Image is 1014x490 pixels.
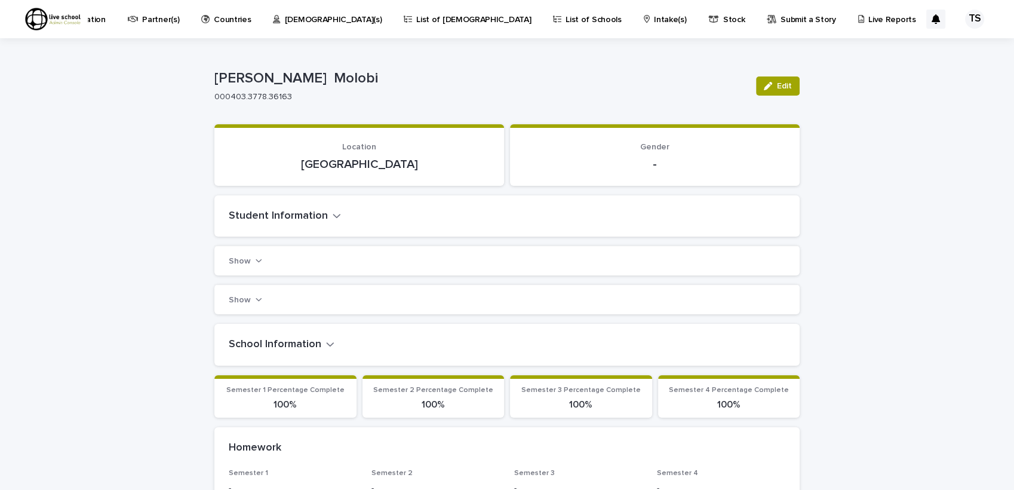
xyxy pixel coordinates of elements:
span: Semester 4 [657,470,698,477]
span: Semester 2 Percentage Complete [373,387,493,394]
p: 100% [665,399,793,411]
button: Show [229,295,262,304]
span: Gender [640,143,669,151]
button: Student Information [229,210,341,223]
img: R9sz75l8Qv2hsNfpjweZ [24,7,82,31]
button: Show [229,256,262,265]
span: Semester 2 [371,470,413,477]
p: - [524,157,785,171]
span: Semester 1 Percentage Complete [226,387,345,394]
span: Location [342,143,376,151]
h2: School Information [229,338,321,351]
button: School Information [229,338,334,351]
span: Semester 4 Percentage Complete [669,387,789,394]
div: TS [965,10,984,29]
p: 100% [222,399,349,411]
h2: Homework [229,442,281,455]
span: Edit [777,82,792,90]
span: Semester 1 [229,470,268,477]
p: 100% [517,399,645,411]
p: 000403.3778.36163 [214,92,742,102]
p: [GEOGRAPHIC_DATA] [229,157,490,171]
h2: Student Information [229,210,328,223]
p: [PERSON_NAME] Molobi [214,70,746,87]
span: Semester 3 [514,470,555,477]
button: Edit [756,76,800,96]
span: Semester 3 Percentage Complete [521,387,641,394]
p: 100% [370,399,497,411]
